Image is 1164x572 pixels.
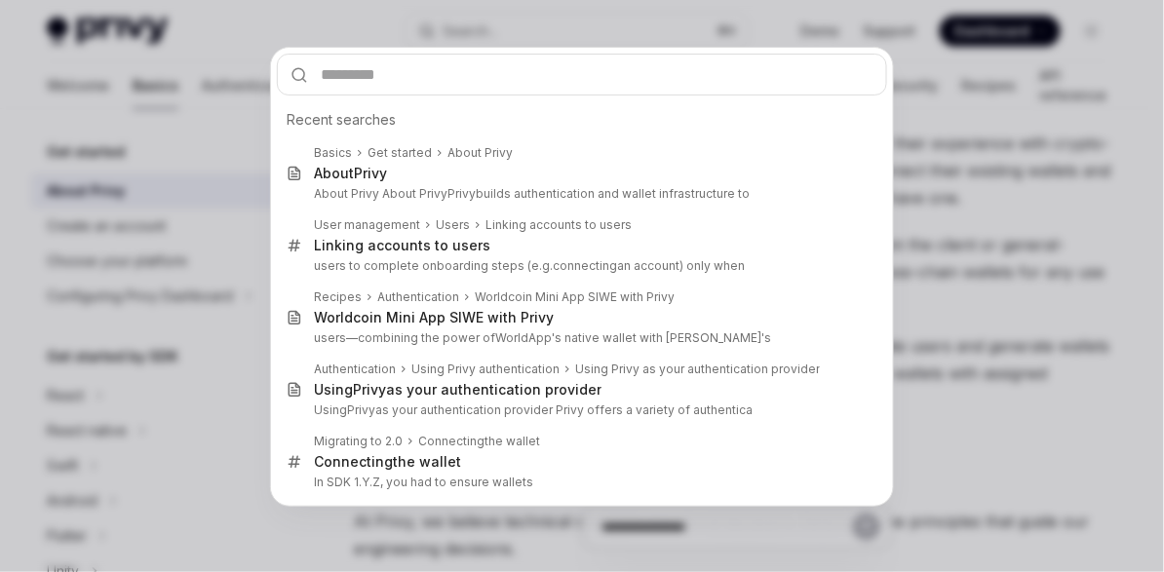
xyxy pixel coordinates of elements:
div: Using Privy as your authentication provider [575,362,820,377]
div: Authentication [314,362,396,377]
div: Migrating to 2.0 [314,434,403,449]
b: Privy [353,381,386,398]
div: Recipes [314,289,362,305]
div: Users [436,217,470,233]
b: Connecting [314,453,393,470]
div: Linking accounts to users [314,237,490,254]
div: Using Privy authentication [411,362,560,377]
div: About Privy [447,145,513,161]
b: World [314,309,353,325]
b: Privy [447,186,476,201]
div: Get started [368,145,432,161]
div: Authentication [377,289,459,305]
p: About Privy About Privy builds authentication and wallet infrastructure to [314,186,846,202]
div: Using as your authentication provider [314,381,601,399]
b: Privy [347,402,375,417]
div: Basics [314,145,352,161]
div: About [314,165,387,182]
b: Connecting [418,434,485,448]
p: users—combining the power of App's native wallet with [PERSON_NAME]'s [314,330,846,346]
div: coin Mini App SIWE with Privy [314,309,554,326]
p: users to complete onboarding steps (e.g. an account) only when [314,258,846,274]
b: connecting [553,258,617,273]
div: User management [314,217,420,233]
div: Worldcoin Mini App SIWE with Privy [475,289,675,305]
b: World [495,330,528,345]
p: Using as your authentication provider Privy offers a variety of authentica [314,402,846,418]
p: In SDK 1.Y.Z, you had to ensure wallets [314,475,846,490]
div: the wallet [418,434,540,449]
div: the wallet [314,453,461,471]
b: Privy [354,165,387,181]
div: Linking accounts to users [485,217,632,233]
span: Recent searches [287,110,396,130]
